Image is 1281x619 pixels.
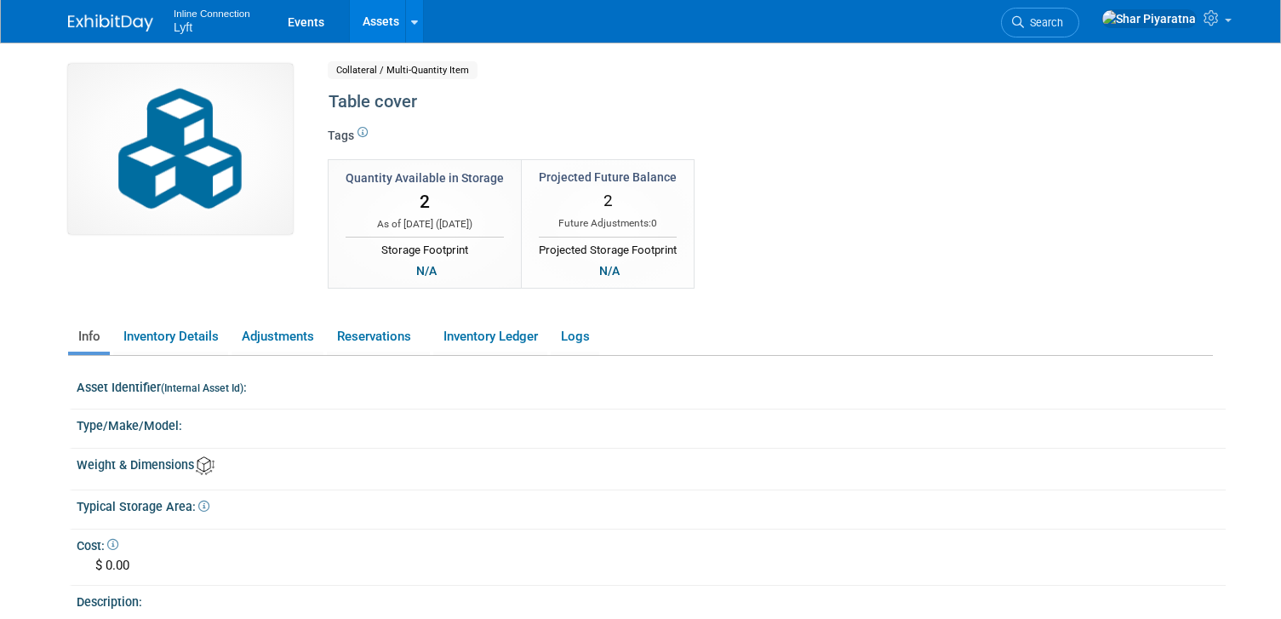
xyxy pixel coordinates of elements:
[539,216,677,231] div: Future Adjustments:
[68,64,293,234] img: Collateral-Icon-2.png
[77,375,1226,396] div: Asset Identifier :
[323,87,1083,117] div: Table cover
[433,322,547,352] a: Inventory Ledger
[174,3,250,21] span: Inline Connection
[89,553,1213,579] div: $ 0.00
[1001,8,1079,37] a: Search
[77,500,209,513] span: Typical Storage Area:
[68,14,153,32] img: ExhibitDay
[77,533,1226,554] div: Cost:
[77,589,1226,610] div: Description:
[68,322,110,352] a: Info
[328,127,1083,156] div: Tags
[113,322,228,352] a: Inventory Details
[346,237,504,259] div: Storage Footprint
[439,218,469,230] span: [DATE]
[603,191,613,210] span: 2
[539,237,677,259] div: Projected Storage Footprint
[1024,16,1063,29] span: Search
[328,61,478,79] span: Collateral / Multi-Quantity Item
[232,322,323,352] a: Adjustments
[551,322,599,352] a: Logs
[161,382,243,394] small: (Internal Asset Id)
[346,169,504,186] div: Quantity Available in Storage
[327,322,430,352] a: Reservations
[539,169,677,186] div: Projected Future Balance
[651,217,657,229] span: 0
[77,452,1226,475] div: Weight & Dimensions
[196,456,214,475] img: Asset Weight and Dimensions
[411,261,442,280] div: N/A
[346,217,504,232] div: As of [DATE] ( )
[594,261,625,280] div: N/A
[420,192,430,212] span: 2
[77,413,1226,434] div: Type/Make/Model:
[1101,9,1197,28] img: Shar Piyaratna
[174,20,192,34] span: Lyft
